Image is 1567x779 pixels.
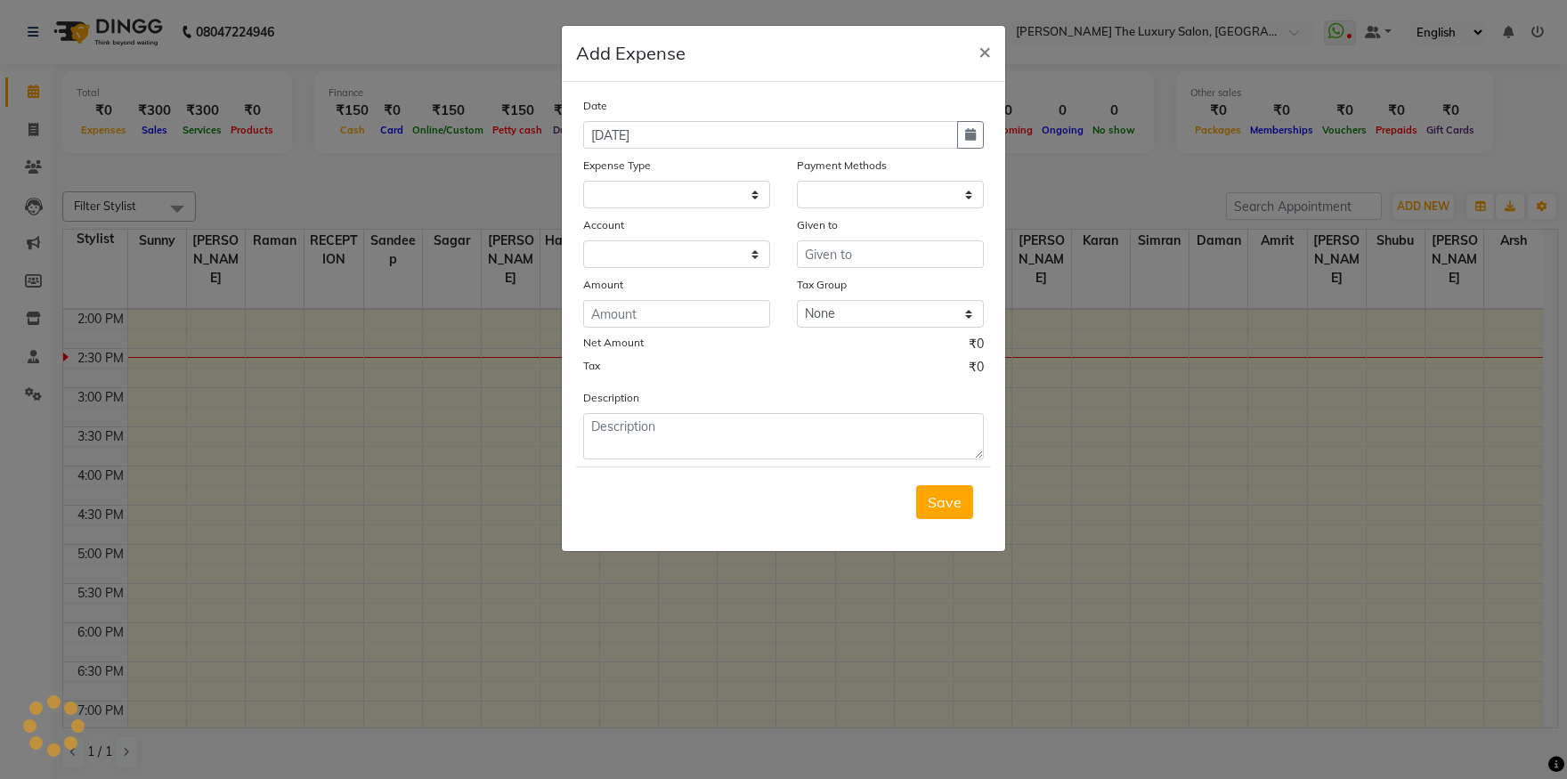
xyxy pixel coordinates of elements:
[964,26,1005,76] button: Close
[969,335,984,358] span: ₹0
[928,493,962,511] span: Save
[583,98,607,114] label: Date
[583,358,600,374] label: Tax
[583,335,644,351] label: Net Amount
[583,390,639,406] label: Description
[916,485,973,519] button: Save
[797,240,984,268] input: Given to
[576,40,686,67] h5: Add Expense
[969,358,984,381] span: ₹0
[583,277,623,293] label: Amount
[978,37,991,64] span: ×
[797,277,847,293] label: Tax Group
[797,158,887,174] label: Payment Methods
[797,217,838,233] label: Given to
[583,300,770,328] input: Amount
[583,217,624,233] label: Account
[583,158,651,174] label: Expense Type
